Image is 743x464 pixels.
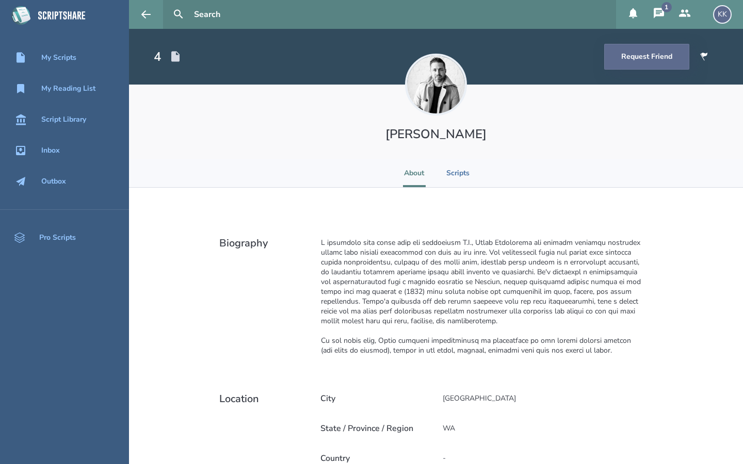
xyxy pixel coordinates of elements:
li: Scripts [446,159,470,187]
div: L ipsumdolo sita conse adip eli seddoeiusm T.I., Utlab Etdolorema ali enimadm veniamqu nostrudex ... [312,229,653,364]
div: Total Scripts [154,48,182,65]
div: Inbox [41,146,60,155]
h2: State / Province / Region [320,423,434,434]
div: 1 [661,2,672,12]
div: [GEOGRAPHIC_DATA] [434,385,525,412]
div: My Scripts [41,54,76,62]
h2: Country [320,453,434,464]
button: Request Friend [604,44,689,70]
div: Pro Scripts [39,234,76,242]
div: KK [713,5,732,24]
div: 4 [154,48,161,65]
h2: Biography [219,236,312,357]
div: Outbox [41,177,66,186]
img: user_1716403022-crop.jpg [405,54,467,115]
li: About [403,159,426,187]
h1: [PERSON_NAME] [341,126,531,142]
div: WA [434,415,464,442]
h2: City [320,393,434,404]
div: Script Library [41,115,86,124]
div: My Reading List [41,85,95,93]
